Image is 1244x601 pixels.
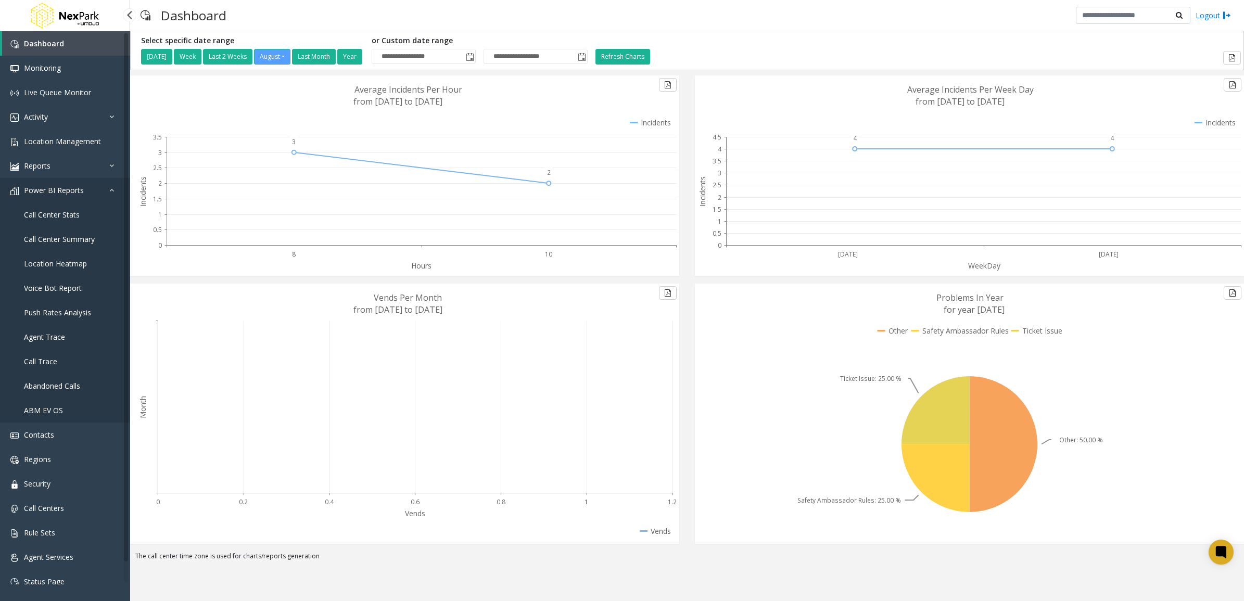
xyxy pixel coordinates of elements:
[24,528,55,538] span: Rule Sets
[907,84,1034,95] text: Average Incidents Per Week Day
[10,456,19,464] img: 'icon'
[292,49,336,65] button: Last Month
[24,405,63,415] span: ABM EV OS
[353,304,442,315] text: from [DATE] to [DATE]
[853,134,857,143] text: 4
[944,304,1005,315] text: for year [DATE]
[797,496,901,505] text: Safety Ambassador Rules: 25.00 %
[292,137,296,146] text: 3
[1224,78,1241,92] button: Export to pdf
[158,210,162,219] text: 1
[713,181,721,189] text: 2.5
[916,96,1005,107] text: from [DATE] to [DATE]
[24,283,82,293] span: Voice Bot Report
[337,49,362,65] button: Year
[840,374,902,383] text: Ticket Issue: 25.00 %
[353,96,442,107] text: from [DATE] to [DATE]
[497,497,505,506] text: 0.8
[545,250,552,259] text: 10
[374,292,442,303] text: Vends Per Month
[158,241,162,250] text: 0
[153,133,162,142] text: 3.5
[24,185,84,195] span: Power BI Reports
[325,497,334,506] text: 0.4
[130,552,1244,566] div: The call center time zone is used for charts/reports generation
[1223,51,1241,65] button: Export to pdf
[24,454,51,464] span: Regions
[10,65,19,73] img: 'icon'
[576,49,587,64] span: Toggle popup
[10,113,19,122] img: 'icon'
[595,49,650,65] button: Refresh Charts
[24,308,91,317] span: Push Rates Analysis
[24,577,65,586] span: Status Page
[968,261,1001,271] text: WeekDay
[411,261,431,271] text: Hours
[24,503,64,513] span: Call Centers
[372,36,588,45] h5: or Custom date range
[156,3,232,28] h3: Dashboard
[24,112,48,122] span: Activity
[24,552,73,562] span: Agent Services
[138,396,148,418] text: Month
[668,497,677,506] text: 1.2
[10,431,19,440] img: 'icon'
[1059,436,1103,444] text: Other: 50.00 %
[936,292,1004,303] text: Problems In Year
[158,148,162,157] text: 3
[713,133,721,142] text: 4.5
[24,381,80,391] span: Abandoned Calls
[659,78,677,92] button: Export to pdf
[2,31,130,56] a: Dashboard
[1223,10,1231,21] img: logout
[24,39,64,48] span: Dashboard
[10,138,19,146] img: 'icon'
[24,63,61,73] span: Monitoring
[24,479,50,489] span: Security
[718,169,721,177] text: 3
[718,193,721,202] text: 2
[10,162,19,171] img: 'icon'
[10,187,19,195] img: 'icon'
[10,578,19,586] img: 'icon'
[713,229,721,238] text: 0.5
[1099,250,1119,259] text: [DATE]
[10,40,19,48] img: 'icon'
[153,163,162,172] text: 2.5
[24,210,80,220] span: Call Center Stats
[547,168,551,177] text: 2
[718,241,721,250] text: 0
[174,49,201,65] button: Week
[24,430,54,440] span: Contacts
[718,145,722,154] text: 4
[354,84,462,95] text: Average Incidents Per Hour
[24,356,57,366] span: Call Trace
[153,225,162,234] text: 0.5
[10,89,19,97] img: 'icon'
[24,161,50,171] span: Reports
[713,205,721,214] text: 1.5
[1196,10,1231,21] a: Logout
[141,49,172,65] button: [DATE]
[659,286,677,300] button: Export to pdf
[24,87,91,97] span: Live Queue Monitor
[838,250,858,259] text: [DATE]
[141,3,150,28] img: pageIcon
[464,49,475,64] span: Toggle popup
[24,234,95,244] span: Call Center Summary
[1224,286,1241,300] button: Export to pdf
[254,49,290,65] button: August
[405,508,425,518] text: Vends
[203,49,252,65] button: Last 2 Weeks
[713,157,721,165] text: 3.5
[239,497,248,506] text: 0.2
[718,217,721,226] text: 1
[1110,134,1114,143] text: 4
[292,250,296,259] text: 8
[10,505,19,513] img: 'icon'
[24,136,101,146] span: Location Management
[156,497,160,506] text: 0
[138,176,148,207] text: Incidents
[697,176,707,207] text: Incidents
[411,497,420,506] text: 0.6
